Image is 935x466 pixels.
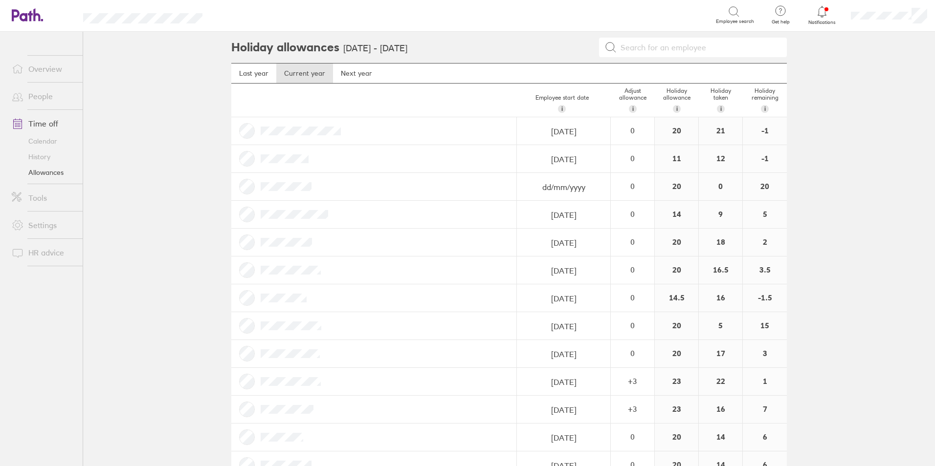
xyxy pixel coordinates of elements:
div: + 3 [611,404,654,413]
div: 14 [699,424,742,451]
input: dd/mm/yyyy [517,424,610,451]
div: 17 [699,340,742,367]
input: dd/mm/yyyy [517,173,610,201]
span: Notifications [806,20,838,25]
div: 23 [655,396,698,423]
input: dd/mm/yyyy [517,146,610,173]
div: Search [229,10,254,19]
input: dd/mm/yyyy [517,340,610,368]
div: 0 [611,210,654,218]
a: HR advice [4,243,83,262]
h2: Holiday allowances [231,32,339,63]
input: dd/mm/yyyy [517,229,610,256]
span: Employee search [716,19,754,24]
div: -1 [743,145,787,172]
div: 12 [699,145,742,172]
div: 22 [699,368,742,395]
div: 16 [699,284,742,312]
div: 20 [655,256,698,284]
a: Overview [4,59,83,79]
div: 2 [743,229,787,256]
div: 20 [655,312,698,339]
div: 20 [743,173,787,200]
div: 11 [655,145,698,172]
input: dd/mm/yyyy [517,118,610,145]
div: 0 [699,173,742,200]
div: 0 [611,154,654,163]
div: Holiday taken [699,84,743,117]
div: 0 [611,432,654,441]
div: 0 [611,349,654,358]
a: Time off [4,114,83,133]
div: Holiday remaining [743,84,787,117]
div: -1 [743,117,787,145]
div: 3 [743,340,787,367]
div: 0 [611,321,654,330]
div: 0 [611,182,654,191]
div: 23 [655,368,698,395]
div: 16.5 [699,256,742,284]
input: Search for an employee [617,38,781,57]
a: Notifications [806,5,838,25]
div: 0 [611,265,654,274]
a: Last year [231,64,276,83]
a: Next year [333,64,380,83]
input: dd/mm/yyyy [517,201,610,229]
div: 6 [743,424,787,451]
h3: [DATE] - [DATE] [343,43,407,54]
div: Holiday allowance [655,84,699,117]
input: dd/mm/yyyy [517,368,610,396]
div: 0 [611,126,654,135]
div: 0 [611,293,654,302]
div: 18 [699,229,742,256]
span: i [561,105,563,113]
a: History [4,149,83,165]
div: 14.5 [655,284,698,312]
div: Employee start date [513,90,611,117]
input: dd/mm/yyyy [517,285,610,312]
div: -1.5 [743,284,787,312]
div: 15 [743,312,787,339]
div: 21 [699,117,742,145]
input: dd/mm/yyyy [517,396,610,424]
span: i [676,105,678,113]
input: dd/mm/yyyy [517,257,610,284]
a: Calendar [4,133,83,149]
div: 0 [611,237,654,246]
div: 1 [743,368,787,395]
div: 16 [699,396,742,423]
a: People [4,86,83,106]
div: 20 [655,117,698,145]
span: i [632,105,634,113]
span: i [764,105,766,113]
a: Allowances [4,165,83,180]
span: Get help [765,19,797,25]
div: 3.5 [743,256,787,284]
input: dd/mm/yyyy [517,313,610,340]
div: 20 [655,173,698,200]
div: 20 [655,424,698,451]
div: 7 [743,396,787,423]
div: 9 [699,201,742,228]
div: 14 [655,201,698,228]
div: Adjust allowance [611,84,655,117]
span: i [720,105,722,113]
a: Current year [276,64,333,83]
div: 5 [699,312,742,339]
a: Tools [4,188,83,208]
a: Settings [4,215,83,235]
div: 20 [655,340,698,367]
div: 20 [655,229,698,256]
div: + 3 [611,377,654,385]
div: 5 [743,201,787,228]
